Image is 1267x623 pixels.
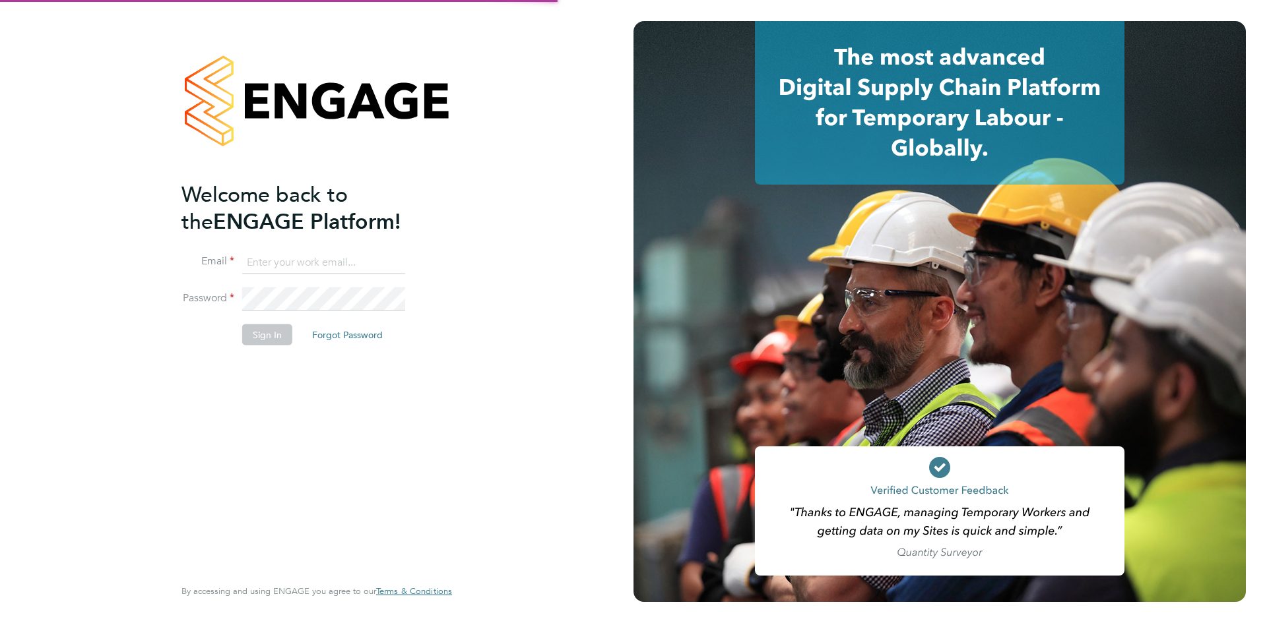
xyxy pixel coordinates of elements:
span: By accessing and using ENGAGE you agree to our [181,585,452,597]
label: Password [181,291,234,305]
h2: ENGAGE Platform! [181,181,439,235]
span: Welcome back to the [181,181,348,234]
input: Enter your work email... [242,251,405,274]
button: Forgot Password [302,324,393,345]
a: Terms & Conditions [376,586,452,597]
button: Sign In [242,324,292,345]
label: Email [181,254,234,268]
